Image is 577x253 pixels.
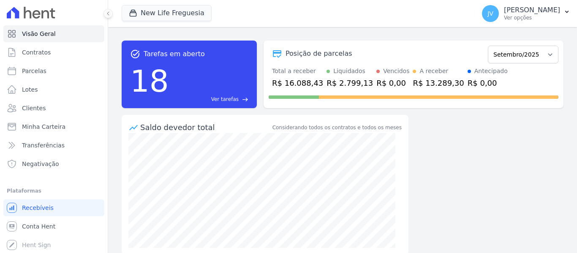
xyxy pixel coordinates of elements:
[22,204,54,212] span: Recebíveis
[272,77,323,89] div: R$ 16.088,43
[3,63,104,79] a: Parcelas
[140,122,271,133] div: Saldo devedor total
[272,124,402,131] div: Considerando todos os contratos e todos os meses
[504,6,560,14] p: [PERSON_NAME]
[122,5,212,21] button: New Life Freguesia
[474,67,508,76] div: Antecipado
[3,44,104,61] a: Contratos
[22,30,56,38] span: Visão Geral
[419,67,448,76] div: A receber
[22,160,59,168] span: Negativação
[211,95,239,103] span: Ver tarefas
[3,100,104,117] a: Clientes
[22,67,46,75] span: Parcelas
[3,218,104,235] a: Conta Hent
[333,67,365,76] div: Liquidados
[3,199,104,216] a: Recebíveis
[327,77,373,89] div: R$ 2.799,13
[3,25,104,42] a: Visão Geral
[130,59,169,103] div: 18
[22,122,65,131] span: Minha Carteira
[144,49,205,59] span: Tarefas em aberto
[3,155,104,172] a: Negativação
[242,96,248,103] span: east
[286,49,352,59] div: Posição de parcelas
[272,67,323,76] div: Total a receber
[3,118,104,135] a: Minha Carteira
[3,81,104,98] a: Lotes
[22,141,65,150] span: Transferências
[468,77,508,89] div: R$ 0,00
[22,85,38,94] span: Lotes
[130,49,140,59] span: task_alt
[7,186,101,196] div: Plataformas
[172,95,248,103] a: Ver tarefas east
[22,104,46,112] span: Clientes
[22,222,55,231] span: Conta Hent
[22,48,51,57] span: Contratos
[3,137,104,154] a: Transferências
[383,67,409,76] div: Vencidos
[475,2,577,25] button: JV [PERSON_NAME] Ver opções
[504,14,560,21] p: Ver opções
[487,11,493,16] span: JV
[413,77,464,89] div: R$ 13.289,30
[376,77,409,89] div: R$ 0,00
